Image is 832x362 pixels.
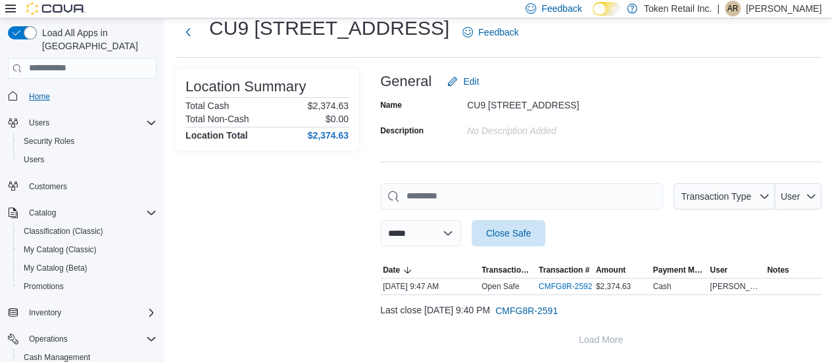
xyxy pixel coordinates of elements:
button: Transaction Type [673,183,775,210]
button: Inventory [3,304,162,322]
h4: Location Total [185,130,248,141]
p: | [717,1,720,16]
a: Security Roles [18,133,80,149]
button: Date [380,262,479,278]
span: Home [24,88,157,104]
h3: Location Summary [185,79,306,95]
span: Date [383,265,400,275]
div: No Description added [467,120,643,136]
button: Transaction Type [479,262,536,278]
p: Token Retail Inc. [644,1,712,16]
button: My Catalog (Beta) [13,259,162,277]
span: My Catalog (Beta) [18,260,157,276]
p: [PERSON_NAME] [746,1,821,16]
button: Users [13,150,162,169]
button: Inventory [24,305,66,321]
span: Catalog [29,208,56,218]
h6: Total Non-Cash [185,114,249,124]
a: Customers [24,179,72,194]
button: Promotions [13,277,162,296]
button: Security Roles [13,132,162,150]
span: Payment Methods [652,265,704,275]
a: My Catalog (Classic) [18,242,102,258]
span: Customers [24,178,157,194]
span: Close Safe [486,227,531,240]
span: Load More [579,333,623,346]
button: Home [3,87,162,106]
a: Promotions [18,279,69,294]
button: Users [24,115,55,131]
a: Home [24,89,55,104]
span: Classification (Classic) [24,226,103,237]
span: ar [727,1,739,16]
span: User [781,191,800,202]
button: User [775,183,821,210]
span: Amount [596,265,625,275]
span: $2,374.63 [596,281,631,292]
button: Classification (Classic) [13,222,162,240]
span: Catalog [24,205,157,221]
label: Description [380,125,424,136]
button: Edit [442,68,484,95]
span: My Catalog (Beta) [24,263,87,273]
p: $0.00 [326,114,349,124]
input: This is a search bar. As you type, the results lower in the page will automatically filter. [380,183,663,210]
button: User [707,262,764,278]
span: Inventory [29,307,61,318]
span: Security Roles [24,136,74,147]
span: Classification (Classic) [18,223,157,239]
a: Classification (Classic) [18,223,109,239]
img: Cova [26,2,86,15]
h1: CU9 [STREET_ADDRESS] [209,15,449,41]
input: Dark Mode [593,2,620,16]
span: Promotions [18,279,157,294]
button: Operations [3,330,162,348]
button: Customers [3,177,162,196]
span: Transaction Type [481,265,533,275]
a: Users [18,152,49,168]
span: CMFG8R-2591 [495,304,558,317]
span: Transaction Type [681,191,751,202]
span: Feedback [478,26,518,39]
span: Security Roles [18,133,157,149]
span: Promotions [24,281,64,292]
h3: General [380,74,431,89]
div: CU9 [STREET_ADDRESS] [467,95,643,110]
span: Home [29,91,50,102]
p: $2,374.63 [308,101,349,111]
h6: Total Cash [185,101,229,111]
span: User [710,265,727,275]
h4: $2,374.63 [308,130,349,141]
div: andrew rampersad [725,1,741,16]
span: Users [18,152,157,168]
span: Operations [29,334,68,344]
a: My Catalog (Beta) [18,260,93,276]
button: Amount [593,262,650,278]
p: Open Safe [481,281,519,292]
button: Load More [380,327,821,353]
span: Transaction # [539,265,589,275]
button: Operations [24,331,73,347]
span: Users [24,115,157,131]
button: Close Safe [472,220,545,246]
span: Edit [463,75,479,88]
label: Name [380,100,402,110]
span: My Catalog (Classic) [18,242,157,258]
span: Operations [24,331,157,347]
span: Load All Apps in [GEOGRAPHIC_DATA] [37,26,157,53]
button: My Catalog (Classic) [13,240,162,259]
button: Transaction # [536,262,593,278]
button: Catalog [24,205,61,221]
span: [PERSON_NAME] [710,281,762,292]
button: CMFG8R-2591 [490,298,563,324]
span: My Catalog (Classic) [24,244,97,255]
span: Users [24,154,44,165]
button: Payment Methods [650,262,707,278]
span: Feedback [541,2,581,15]
span: Inventory [24,305,157,321]
div: Last close [DATE] 9:40 PM [380,298,821,324]
span: Customers [29,181,67,192]
span: Notes [767,265,789,275]
a: Feedback [457,19,524,45]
